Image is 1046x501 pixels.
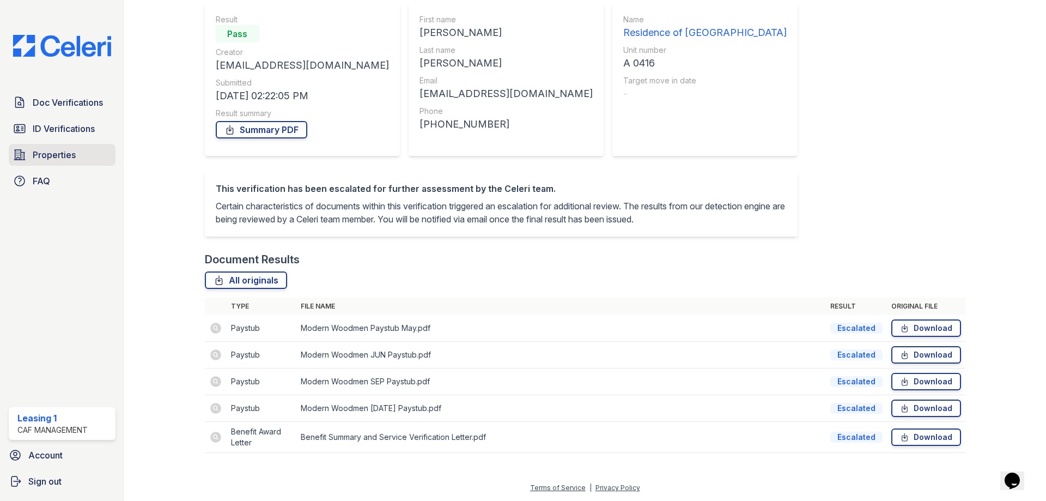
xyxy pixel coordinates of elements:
[33,96,103,109] span: Doc Verifications
[9,170,115,192] a: FAQ
[4,35,120,57] img: CE_Logo_Blue-a8612792a0a2168367f1c8372b55b34899dd931a85d93a1a3d3e32e68fde9ad4.png
[623,45,787,56] div: Unit number
[891,428,961,446] a: Download
[623,56,787,71] div: A 0416
[830,432,883,443] div: Escalated
[595,484,640,492] a: Privacy Policy
[205,271,287,289] a: All originals
[419,56,593,71] div: [PERSON_NAME]
[216,47,389,58] div: Creator
[891,346,961,364] a: Download
[830,349,883,360] div: Escalated
[9,144,115,166] a: Properties
[419,117,593,132] div: [PHONE_NUMBER]
[216,88,389,104] div: [DATE] 02:22:05 PM
[216,108,389,119] div: Result summary
[830,403,883,414] div: Escalated
[623,14,787,40] a: Name Residence of [GEOGRAPHIC_DATA]
[891,319,961,337] a: Download
[227,395,296,422] td: Paystub
[419,75,593,86] div: Email
[227,422,296,453] td: Benefit Award Letter
[216,25,259,43] div: Pass
[419,14,593,25] div: First name
[589,484,592,492] div: |
[623,75,787,86] div: Target move in date
[227,369,296,395] td: Paystub
[296,422,826,453] td: Benefit Summary and Service Verification Letter.pdf
[296,395,826,422] td: Modern Woodmen [DATE] Paystub.pdf
[296,298,826,315] th: File name
[28,449,63,462] span: Account
[4,444,120,466] a: Account
[227,315,296,342] td: Paystub
[826,298,887,315] th: Result
[216,58,389,73] div: [EMAIL_ADDRESS][DOMAIN_NAME]
[891,373,961,390] a: Download
[9,118,115,140] a: ID Verifications
[830,376,883,387] div: Escalated
[227,342,296,369] td: Paystub
[623,14,787,25] div: Name
[530,484,586,492] a: Terms of Service
[33,148,76,161] span: Properties
[216,182,787,195] div: This verification has been escalated for further assessment by the Celeri team.
[419,106,593,117] div: Phone
[419,45,593,56] div: Last name
[623,86,787,101] div: -
[216,77,389,88] div: Submitted
[623,25,787,40] div: Residence of [GEOGRAPHIC_DATA]
[891,400,961,417] a: Download
[216,14,389,25] div: Result
[216,121,307,138] a: Summary PDF
[296,315,826,342] td: Modern Woodmen Paystub May.pdf
[17,412,88,425] div: Leasing 1
[887,298,965,315] th: Original file
[216,200,787,226] p: Certain characteristics of documents within this verification triggered an escalation for additio...
[17,425,88,436] div: CAF Management
[419,25,593,40] div: [PERSON_NAME]
[205,252,300,267] div: Document Results
[28,475,62,488] span: Sign out
[33,174,50,188] span: FAQ
[1000,457,1035,490] iframe: chat widget
[33,122,95,135] span: ID Verifications
[4,470,120,492] a: Sign out
[227,298,296,315] th: Type
[9,92,115,113] a: Doc Verifications
[830,323,883,334] div: Escalated
[296,342,826,369] td: Modern Woodmen JUN Paystub.pdf
[296,369,826,395] td: Modern Woodmen SEP Paystub.pdf
[419,86,593,101] div: [EMAIL_ADDRESS][DOMAIN_NAME]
